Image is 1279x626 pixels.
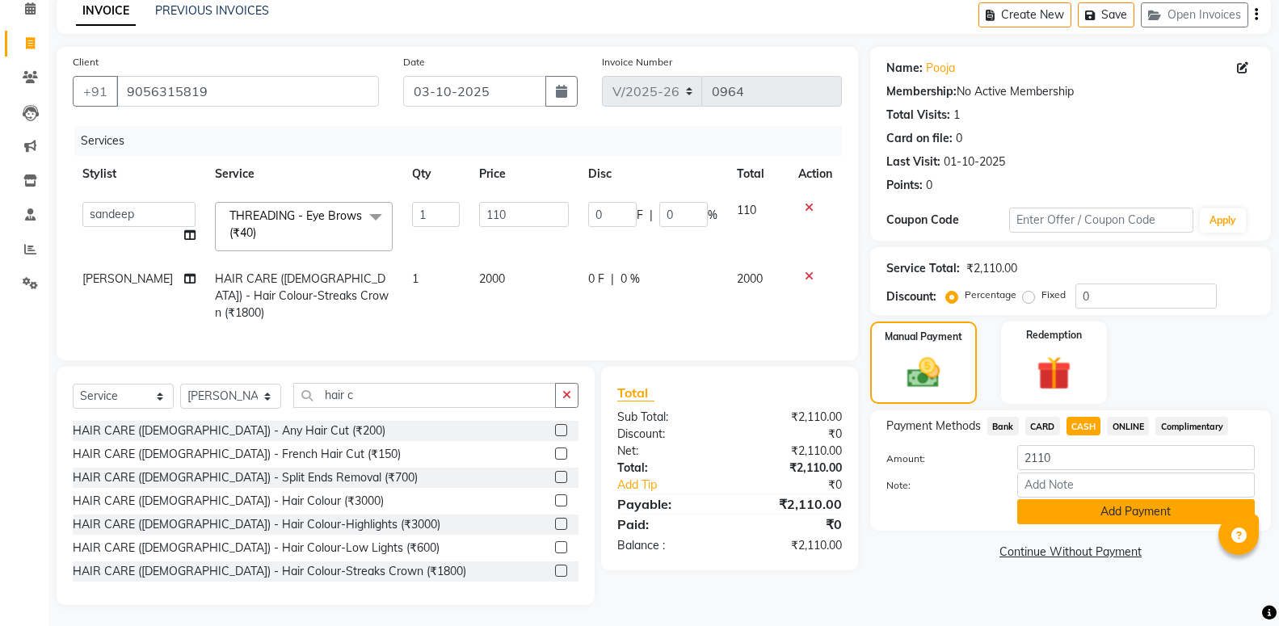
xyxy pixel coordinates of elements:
div: HAIR CARE ([DEMOGRAPHIC_DATA]) - Any Hair Cut (₹200) [73,422,385,439]
div: Last Visit: [886,153,940,170]
div: 01-10-2025 [944,153,1005,170]
th: Stylist [73,156,205,192]
div: Sub Total: [605,409,730,426]
div: Coupon Code [886,212,1009,229]
label: Client [73,55,99,69]
div: ₹2,110.00 [730,537,854,554]
span: CASH [1067,417,1101,435]
div: Name: [886,60,923,77]
div: ₹2,110.00 [730,409,854,426]
span: % [708,207,717,224]
div: Paid: [605,515,730,534]
span: Bank [987,417,1019,435]
input: Search or Scan [293,383,556,408]
span: 2000 [737,271,763,286]
div: HAIR CARE ([DEMOGRAPHIC_DATA]) - Split Ends Removal (₹700) [73,469,418,486]
div: HAIR CARE ([DEMOGRAPHIC_DATA]) - Hair Colour-Streaks Crown (₹1800) [73,563,466,580]
label: Manual Payment [885,330,962,344]
span: 0 % [621,271,640,288]
a: Continue Without Payment [873,544,1268,561]
button: Create New [978,2,1071,27]
span: 2000 [479,271,505,286]
div: No Active Membership [886,83,1255,100]
button: +91 [73,76,118,107]
div: Total: [605,460,730,477]
span: 1 [412,271,419,286]
th: Price [469,156,578,192]
button: Apply [1200,208,1246,233]
span: THREADING - Eye Brows (₹40) [229,208,362,240]
input: Search by Name/Mobile/Email/Code [116,76,379,107]
div: Service Total: [886,260,960,277]
label: Fixed [1041,288,1066,302]
label: Percentage [965,288,1016,302]
div: ₹0 [751,477,854,494]
span: 0 F [588,271,604,288]
div: 1 [953,107,960,124]
div: ₹2,110.00 [730,443,854,460]
a: PREVIOUS INVOICES [155,3,269,18]
button: Open Invoices [1141,2,1248,27]
div: Discount: [886,288,936,305]
span: CARD [1025,417,1060,435]
span: Complimentary [1155,417,1228,435]
input: Enter Offer / Coupon Code [1009,208,1193,233]
img: _cash.svg [897,354,950,392]
input: Add Note [1017,473,1255,498]
a: Pooja [926,60,955,77]
div: ₹0 [730,515,854,534]
span: HAIR CARE ([DEMOGRAPHIC_DATA]) - Hair Colour-Streaks Crown (₹1800) [215,271,389,320]
img: _gift.svg [1026,352,1082,394]
label: Note: [874,478,1005,493]
div: Services [74,126,854,156]
div: Membership: [886,83,957,100]
div: Net: [605,443,730,460]
span: | [650,207,653,224]
div: ₹2,110.00 [966,260,1017,277]
span: | [611,271,614,288]
div: 0 [926,177,932,194]
span: [PERSON_NAME] [82,271,173,286]
th: Action [789,156,842,192]
th: Qty [402,156,469,192]
button: Add Payment [1017,499,1255,524]
div: ₹2,110.00 [730,494,854,514]
th: Service [205,156,402,192]
label: Amount: [874,452,1005,466]
div: HAIR CARE ([DEMOGRAPHIC_DATA]) - Hair Colour (₹3000) [73,493,384,510]
label: Redemption [1026,328,1082,342]
div: ₹2,110.00 [730,460,854,477]
span: ONLINE [1107,417,1149,435]
div: HAIR CARE ([DEMOGRAPHIC_DATA]) - French Hair Cut (₹150) [73,446,401,463]
label: Date [403,55,425,69]
div: Points: [886,177,923,194]
div: Card on file: [886,130,953,147]
div: HAIR CARE ([DEMOGRAPHIC_DATA]) - Hair Colour-Low Lights (₹600) [73,540,440,557]
a: x [256,225,263,240]
button: Save [1078,2,1134,27]
div: Total Visits: [886,107,950,124]
span: Payment Methods [886,418,981,435]
div: Discount: [605,426,730,443]
span: Total [617,384,654,401]
input: Amount [1017,445,1255,470]
div: ₹0 [730,426,854,443]
div: HAIR CARE ([DEMOGRAPHIC_DATA]) - Hair Colour-Highlights (₹3000) [73,516,440,533]
span: 110 [737,203,756,217]
div: Balance : [605,537,730,554]
div: 0 [956,130,962,147]
th: Total [727,156,789,192]
div: Payable: [605,494,730,514]
a: Add Tip [605,477,750,494]
th: Disc [578,156,727,192]
span: F [637,207,643,224]
label: Invoice Number [602,55,672,69]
